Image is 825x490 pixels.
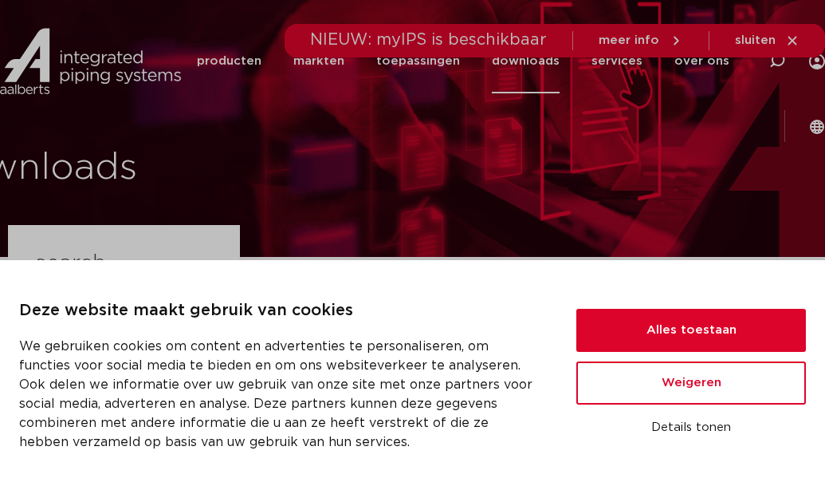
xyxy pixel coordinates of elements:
nav: Menu [197,29,729,93]
a: toepassingen [376,29,460,93]
div: my IPS [809,29,825,93]
p: Deze website maakt gebruik van cookies [19,298,538,324]
a: over ons [674,29,729,93]
a: meer info [599,34,683,48]
span: sluiten [735,34,776,46]
a: services [591,29,642,93]
p: We gebruiken cookies om content en advertenties te personaliseren, om functies voor social media ... [19,337,538,452]
span: NIEUW: myIPS is beschikbaar [310,32,547,48]
a: downloads [492,29,560,93]
a: markten [293,29,344,93]
a: sluiten [735,34,799,48]
button: Alles toestaan [576,309,806,352]
h3: search downloads [35,246,213,322]
a: producten [197,29,261,93]
button: Weigeren [576,362,806,405]
span: meer info [599,34,659,46]
button: Details tonen [576,414,806,441]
